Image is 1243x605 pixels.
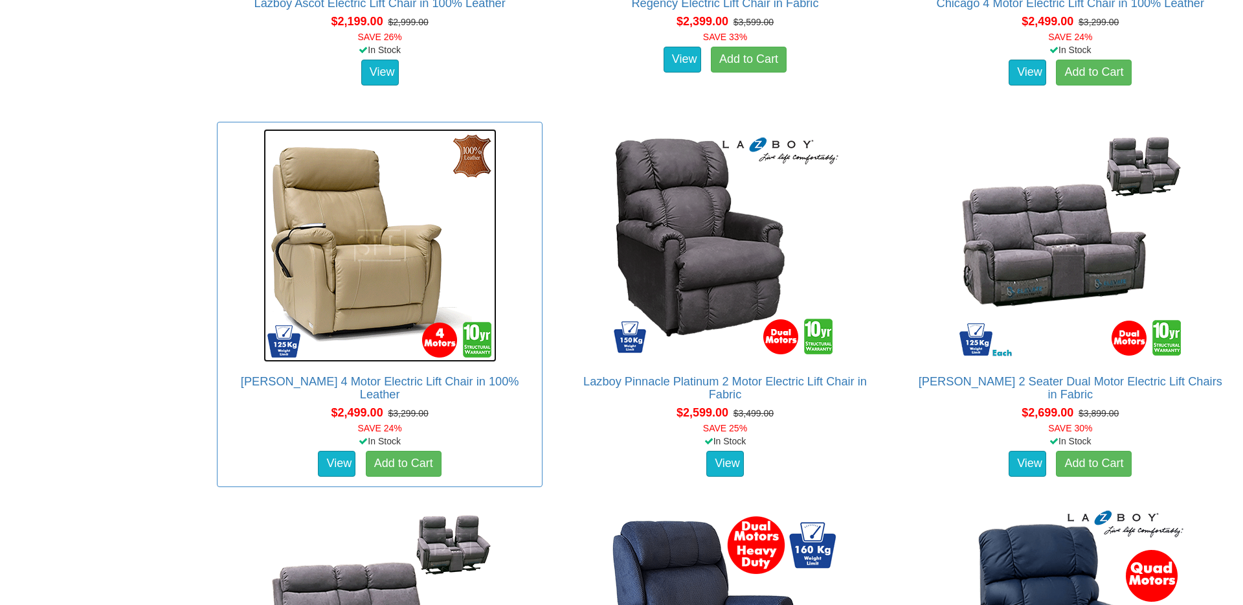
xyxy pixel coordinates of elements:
[664,47,701,73] a: View
[703,423,747,433] font: SAVE 25%
[318,451,355,477] a: View
[1048,423,1092,433] font: SAVE 30%
[1056,60,1132,86] a: Add to Cart
[1056,451,1132,477] a: Add to Cart
[361,60,399,86] a: View
[263,129,497,362] img: Dalton 4 Motor Electric Lift Chair in 100% Leather
[733,408,774,418] del: $3,499.00
[711,47,787,73] a: Add to Cart
[954,129,1187,362] img: Dalton 2 Seater Dual Motor Electric Lift Chairs in Fabric
[388,17,428,27] del: $2,999.00
[1022,406,1073,419] span: $2,699.00
[905,43,1236,56] div: In Stock
[214,43,545,56] div: In Stock
[214,435,545,448] div: In Stock
[1079,408,1119,418] del: $3,899.00
[677,15,728,28] span: $2,399.00
[366,451,442,477] a: Add to Cart
[677,406,728,419] span: $2,599.00
[733,17,774,27] del: $3,599.00
[358,423,402,433] font: SAVE 24%
[609,129,842,362] img: Lazboy Pinnacle Platinum 2 Motor Electric Lift Chair in Fabric
[1048,32,1092,42] font: SAVE 24%
[388,408,428,418] del: $3,299.00
[1009,60,1046,86] a: View
[1079,17,1119,27] del: $3,299.00
[241,375,519,401] a: [PERSON_NAME] 4 Motor Electric Lift Chair in 100% Leather
[583,375,867,401] a: Lazboy Pinnacle Platinum 2 Motor Electric Lift Chair in Fabric
[331,15,383,28] span: $2,199.00
[559,435,890,448] div: In Stock
[331,406,383,419] span: $2,499.00
[905,435,1236,448] div: In Stock
[919,375,1222,401] a: [PERSON_NAME] 2 Seater Dual Motor Electric Lift Chairs in Fabric
[1009,451,1046,477] a: View
[358,32,402,42] font: SAVE 26%
[706,451,744,477] a: View
[1022,15,1073,28] span: $2,499.00
[703,32,747,42] font: SAVE 33%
